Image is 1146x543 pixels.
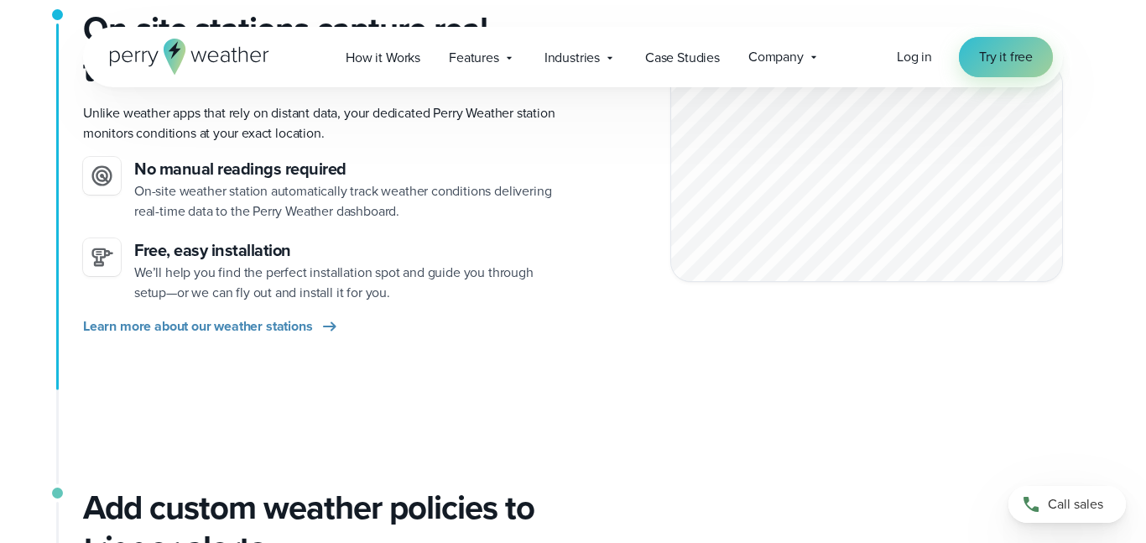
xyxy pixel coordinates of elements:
span: Learn more about our weather stations [83,316,313,337]
span: Case Studies [645,48,720,68]
span: How it Works [346,48,420,68]
a: Call sales [1008,486,1126,523]
p: Unlike weather apps that rely on distant data, your dedicated Perry Weather station monitors cond... [83,103,560,144]
p: We’ll help you find the perfect installation spot and guide you through setup—or we can fly out a... [134,263,560,303]
span: Features [449,48,499,68]
a: How it Works [331,40,435,75]
a: Learn more about our weather stations [83,316,340,337]
a: Case Studies [631,40,734,75]
h2: On-site stations capture real-time conditions [83,9,560,90]
a: Log in [897,47,932,67]
p: On-site weather station automatically track weather conditions delivering real-time data to the P... [134,181,560,222]
h3: Free, easy installation [134,238,560,263]
a: Try it free [959,37,1053,77]
span: Call sales [1048,494,1103,514]
h3: No manual readings required [134,157,560,181]
span: Log in [897,47,932,66]
span: Industries [544,48,600,68]
span: Company [748,47,804,67]
span: Try it free [979,47,1033,67]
